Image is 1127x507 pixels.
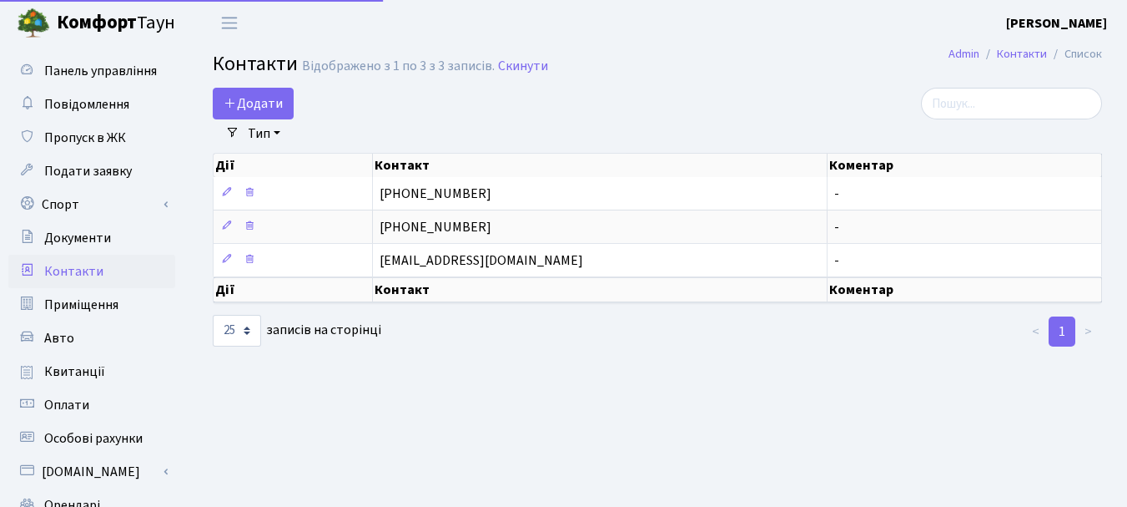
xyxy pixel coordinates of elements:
span: - [834,251,839,270]
a: [DOMAIN_NAME] [8,455,175,489]
span: Пропуск в ЖК [44,129,126,147]
th: Дії [214,277,373,302]
button: Переключити навігацію [209,9,250,37]
span: - [834,185,839,203]
a: Додати [213,88,294,119]
nav: breadcrumb [923,37,1127,72]
label: записів на сторінці [213,315,381,347]
span: Таун [57,9,175,38]
th: Контакт [373,277,827,302]
span: Документи [44,229,111,247]
span: - [834,218,839,236]
span: Приміщення [44,296,118,314]
span: Додати [224,94,283,113]
a: Admin [948,45,979,63]
span: Подати заявку [44,162,132,180]
a: Спорт [8,188,175,221]
a: Повідомлення [8,88,175,121]
span: Авто [44,329,74,347]
a: Приміщення [8,288,175,322]
a: Квитанції [8,355,175,388]
input: Пошук... [921,88,1102,119]
span: Повідомлення [44,95,129,114]
select: записів на сторінці [213,315,261,347]
a: Тип [241,119,287,148]
a: Особові рахунки [8,422,175,455]
img: logo.png [17,7,50,40]
a: Документи [8,221,175,255]
span: Панель управління [44,62,157,80]
a: Оплати [8,388,175,422]
li: Список [1047,45,1102,63]
b: [PERSON_NAME] [1006,14,1107,33]
a: Пропуск в ЖК [8,121,175,155]
span: Контакти [213,49,298,79]
span: Особові рахунки [44,429,143,448]
span: [EMAIL_ADDRESS][DOMAIN_NAME] [380,251,583,270]
span: Квитанції [44,363,105,381]
span: [PHONE_NUMBER] [380,185,491,203]
span: [PHONE_NUMBER] [380,218,491,236]
a: Панель управління [8,54,175,88]
th: Дії [214,154,373,177]
th: Коментар [828,277,1102,302]
b: Комфорт [57,9,137,36]
div: Відображено з 1 по 3 з 3 записів. [302,58,495,74]
a: Скинути [498,58,548,74]
a: 1 [1049,317,1075,347]
a: Подати заявку [8,155,175,188]
a: Контакти [8,255,175,288]
a: Авто [8,322,175,355]
a: Контакти [997,45,1047,63]
span: Контакти [44,262,103,281]
a: [PERSON_NAME] [1006,13,1107,33]
th: Коментар [828,154,1102,177]
span: Оплати [44,396,89,414]
th: Контакт [373,154,827,177]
